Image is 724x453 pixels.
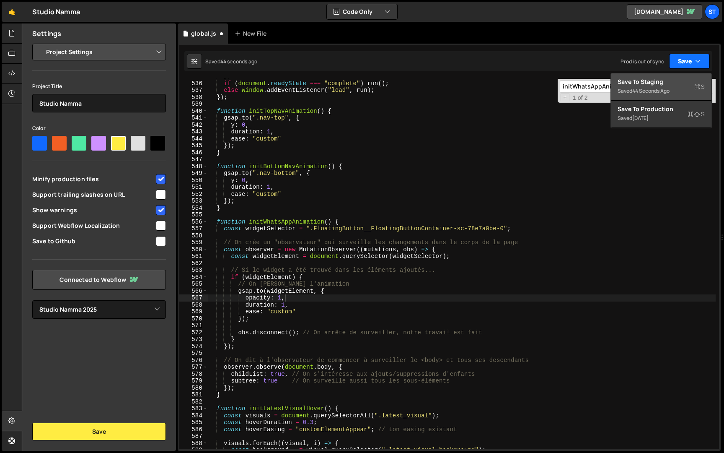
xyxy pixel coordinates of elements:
[179,329,208,336] div: 572
[220,58,257,65] div: 44 seconds ago
[179,260,208,267] div: 562
[179,211,208,219] div: 555
[561,94,569,102] span: Toggle Replace mode
[618,113,705,123] div: Saved
[179,412,208,419] div: 584
[179,156,208,163] div: 547
[179,419,208,426] div: 585
[179,170,208,177] div: 549
[705,4,720,19] a: St
[179,122,208,129] div: 542
[632,115,649,122] div: [DATE]
[179,274,208,281] div: 564
[621,58,664,65] div: Prod is out of sync
[618,86,705,96] div: Saved
[179,336,208,343] div: 573
[205,58,257,65] div: Saved
[179,371,208,378] div: 578
[179,232,208,240] div: 558
[688,110,705,118] span: S
[611,73,711,101] button: Save to StagingS Saved44 seconds ago
[179,385,208,392] div: 580
[179,142,208,149] div: 545
[669,54,710,69] button: Save
[179,391,208,398] div: 581
[611,101,711,128] button: Save to ProductionS Saved[DATE]
[179,239,208,246] div: 559
[569,94,591,102] span: 1 of 2
[32,175,155,183] span: Minify production files
[32,221,155,230] span: Support Webflow Localization
[32,206,155,214] span: Show warnings
[179,149,208,156] div: 546
[2,2,22,22] a: 🤙
[179,135,208,143] div: 544
[32,82,62,91] label: Project Title
[179,302,208,309] div: 568
[179,308,208,315] div: 569
[179,364,208,371] div: 577
[179,205,208,212] div: 554
[179,94,208,101] div: 538
[627,4,702,19] a: [DOMAIN_NAME]
[32,29,61,38] h2: Settings
[179,315,208,323] div: 570
[618,78,705,86] div: Save to Staging
[32,190,155,199] span: Support trailing slashes on URL
[179,80,208,87] div: 536
[32,124,46,133] label: Color
[618,105,705,113] div: Save to Production
[694,83,705,91] span: S
[32,423,166,440] button: Save
[32,94,166,112] input: Project name
[179,246,208,253] div: 560
[179,191,208,198] div: 552
[235,29,270,38] div: New File
[179,219,208,226] div: 556
[179,377,208,385] div: 579
[179,440,208,447] div: 588
[560,81,665,93] input: Search for
[179,281,208,288] div: 565
[179,426,208,433] div: 586
[179,115,208,122] div: 541
[179,343,208,350] div: 574
[179,128,208,135] div: 543
[179,177,208,184] div: 550
[179,322,208,329] div: 571
[632,87,670,94] div: 44 seconds ago
[179,357,208,364] div: 576
[179,198,208,205] div: 553
[32,7,80,17] div: Studio Namma
[179,184,208,191] div: 551
[179,163,208,170] div: 548
[32,270,166,290] a: Connected to Webflow
[179,288,208,295] div: 566
[32,237,155,245] span: Save to Github
[179,398,208,406] div: 582
[179,350,208,357] div: 575
[179,225,208,232] div: 557
[191,29,216,38] div: global.js
[179,294,208,302] div: 567
[179,87,208,94] div: 537
[179,253,208,260] div: 561
[179,433,208,440] div: 587
[179,405,208,412] div: 583
[179,101,208,108] div: 539
[179,267,208,274] div: 563
[327,4,397,19] button: Code Only
[179,108,208,115] div: 540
